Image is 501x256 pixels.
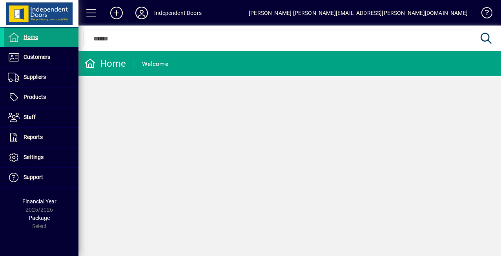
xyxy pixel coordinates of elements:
span: Suppliers [24,74,46,80]
span: Settings [24,154,44,160]
div: Welcome [142,58,168,70]
span: Package [29,215,50,221]
a: Staff [4,108,78,127]
span: Home [24,34,38,40]
span: Reports [24,134,43,140]
span: Financial Year [22,198,56,205]
button: Profile [129,6,154,20]
span: Staff [24,114,36,120]
a: Customers [4,48,78,67]
a: Reports [4,128,78,147]
button: Add [104,6,129,20]
a: Products [4,88,78,107]
a: Knowledge Base [475,2,491,27]
span: Support [24,174,43,180]
div: [PERSON_NAME] [PERSON_NAME][EMAIL_ADDRESS][PERSON_NAME][DOMAIN_NAME] [249,7,468,19]
span: Products [24,94,46,100]
a: Support [4,168,78,187]
div: Home [84,57,126,70]
span: Customers [24,54,50,60]
a: Suppliers [4,68,78,87]
a: Settings [4,148,78,167]
div: Independent Doors [154,7,202,19]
